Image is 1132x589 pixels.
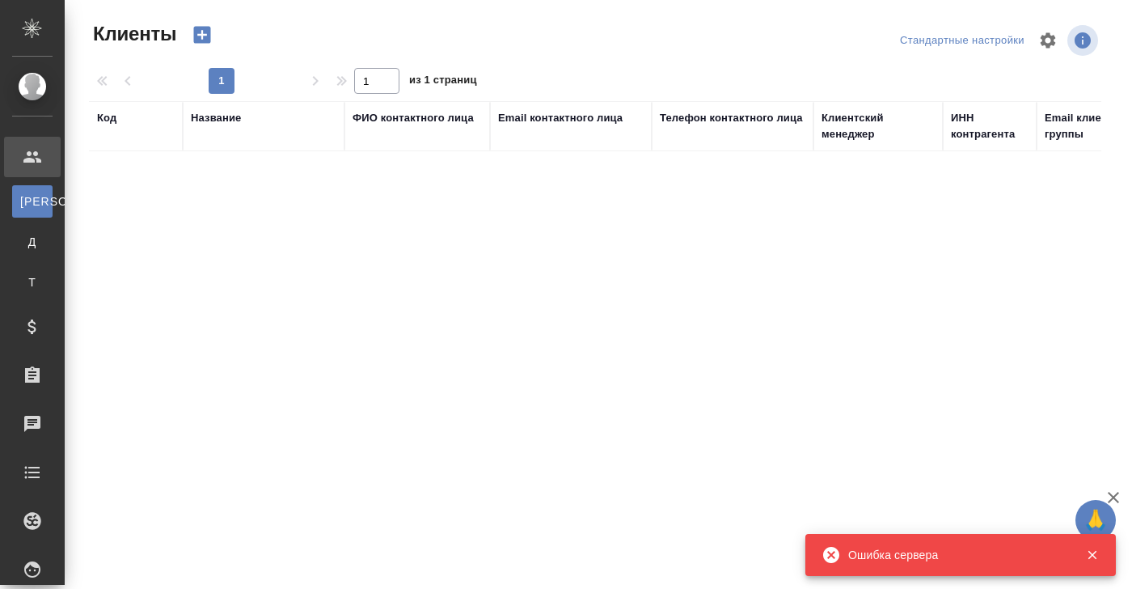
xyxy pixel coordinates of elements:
div: Телефон контактного лица [660,110,803,126]
button: Закрыть [1075,548,1109,562]
span: Настроить таблицу [1029,21,1067,60]
div: split button [896,28,1029,53]
a: [PERSON_NAME] [12,185,53,218]
div: Email контактного лица [498,110,623,126]
div: Клиентский менеджер [822,110,935,142]
div: ФИО контактного лица [353,110,474,126]
span: из 1 страниц [409,70,477,94]
button: 🙏 [1075,500,1116,540]
div: Ошибка сервера [848,547,1062,563]
span: 🙏 [1082,503,1109,537]
a: Д [12,226,53,258]
button: Создать [183,21,222,49]
div: Название [191,110,241,126]
div: ИНН контрагента [951,110,1029,142]
div: Код [97,110,116,126]
span: Посмотреть информацию [1067,25,1101,56]
span: Т [20,274,44,290]
span: Д [20,234,44,250]
span: [PERSON_NAME] [20,193,44,210]
a: Т [12,266,53,299]
span: Клиенты [89,21,176,47]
